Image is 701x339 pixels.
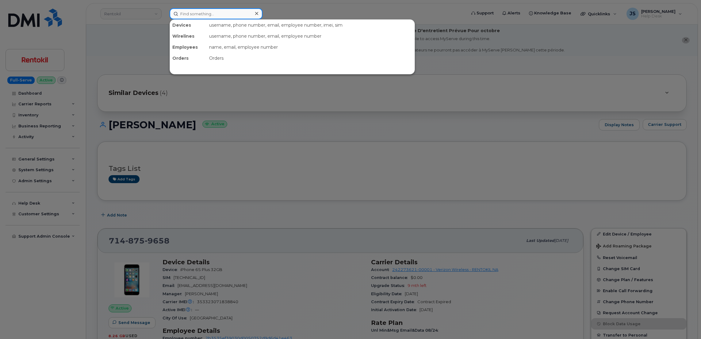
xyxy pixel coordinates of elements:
[170,53,207,64] div: Orders
[170,31,207,42] div: Wirelines
[207,20,415,31] div: username, phone number, email, employee number, imei, sim
[207,31,415,42] div: username, phone number, email, employee number
[170,20,207,31] div: Devices
[207,42,415,53] div: name, email, employee number
[674,312,696,334] iframe: Messenger Launcher
[207,53,415,64] div: Orders
[170,42,207,53] div: Employees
